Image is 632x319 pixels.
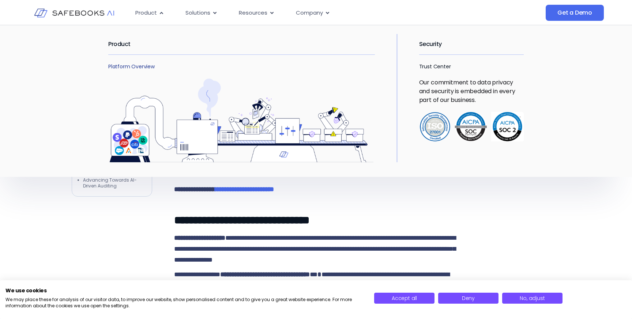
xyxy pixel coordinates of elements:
[185,9,210,17] span: Solutions
[438,293,499,304] button: Deny all cookies
[462,295,475,302] span: Deny
[546,5,604,21] a: Get a Demo
[108,63,155,70] a: Platform Overview
[419,63,451,70] a: Trust Center
[129,6,473,20] div: Menu Toggle
[392,295,417,302] span: Accept all
[135,9,157,17] span: Product
[239,9,267,17] span: Resources
[5,297,363,309] p: We may place these for analysis of our visitor data, to improve our website, show personalised co...
[296,9,323,17] span: Company
[108,34,375,54] h2: Product
[374,293,434,304] button: Accept all cookies
[83,177,144,189] li: Advancing Towards AI-Driven Auditing
[520,295,545,302] span: No, adjust
[129,6,473,20] nav: Menu
[502,293,563,304] button: Adjust cookie preferences
[419,34,524,54] h2: Security
[5,287,363,294] h2: We use cookies
[557,9,592,16] span: Get a Demo
[419,78,524,105] p: Our commitment to data privacy and security is embedded in every part of our business.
